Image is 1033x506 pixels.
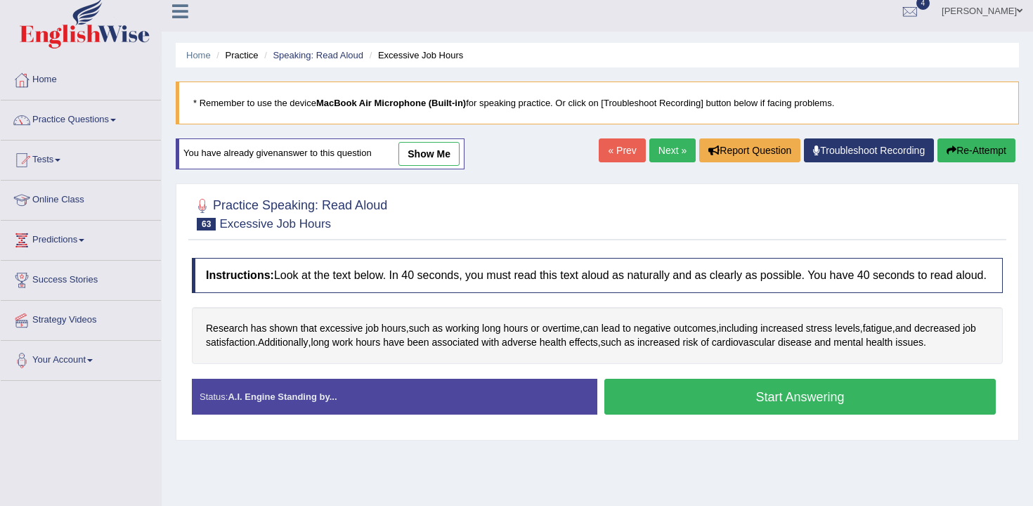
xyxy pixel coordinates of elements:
[320,321,363,336] span: Click to see word definition
[192,379,597,415] div: Status:
[176,138,464,169] div: You have already given answer to this question
[895,321,911,336] span: Click to see word definition
[192,307,1003,364] div: , , , , , . , , .
[409,321,430,336] span: Click to see word definition
[1,181,161,216] a: Online Class
[251,321,267,336] span: Click to see word definition
[206,335,255,350] span: Click to see word definition
[1,301,161,336] a: Strategy Videos
[197,218,216,231] span: 63
[228,391,337,402] strong: A.I. Engine Standing by...
[531,321,539,336] span: Click to see word definition
[914,321,960,336] span: Click to see word definition
[192,195,387,231] h2: Practice Speaking: Read Aloud
[219,217,331,231] small: Excessive Job Hours
[1,341,161,376] a: Your Account
[601,335,622,350] span: Click to see word definition
[806,321,832,336] span: Click to see word definition
[701,335,709,350] span: Click to see word definition
[569,335,598,350] span: Click to see word definition
[258,335,308,350] span: Click to see word definition
[634,321,671,336] span: Click to see word definition
[623,321,631,336] span: Click to see word definition
[1,60,161,96] a: Home
[316,98,466,108] b: MacBook Air Microphone (Built-in)
[599,138,645,162] a: « Prev
[1,221,161,256] a: Predictions
[835,321,860,336] span: Click to see word definition
[407,335,429,350] span: Click to see word definition
[602,321,620,336] span: Click to see word definition
[503,321,528,336] span: Click to see word definition
[637,335,680,350] span: Click to see word definition
[186,50,211,60] a: Home
[382,321,406,336] span: Click to see word definition
[712,335,775,350] span: Click to see word definition
[895,335,923,350] span: Click to see word definition
[804,138,934,162] a: Troubleshoot Recording
[432,321,443,336] span: Click to see word definition
[273,50,363,60] a: Speaking: Read Aloud
[482,321,500,336] span: Click to see word definition
[682,335,698,350] span: Click to see word definition
[624,335,635,350] span: Click to see word definition
[866,335,892,350] span: Click to see word definition
[833,335,863,350] span: Click to see word definition
[540,335,566,350] span: Click to see word definition
[1,100,161,136] a: Practice Questions
[699,138,800,162] button: Report Question
[543,321,580,336] span: Click to see word definition
[673,321,716,336] span: Click to see word definition
[1,141,161,176] a: Tests
[383,335,404,350] span: Click to see word definition
[366,48,464,62] li: Excessive Job Hours
[863,321,892,336] span: Click to see word definition
[502,335,537,350] span: Click to see word definition
[481,335,499,350] span: Click to see word definition
[719,321,758,336] span: Click to see word definition
[311,335,329,350] span: Click to see word definition
[269,321,297,336] span: Click to see word definition
[192,258,1003,293] h4: Look at the text below. In 40 seconds, you must read this text aloud as naturally and as clearly ...
[649,138,696,162] a: Next »
[332,335,353,350] span: Click to see word definition
[206,321,248,336] span: Click to see word definition
[604,379,996,415] button: Start Answering
[356,335,380,350] span: Click to see word definition
[937,138,1015,162] button: Re-Attempt
[1,261,161,296] a: Success Stories
[206,269,274,281] b: Instructions:
[431,335,479,350] span: Click to see word definition
[814,335,831,350] span: Click to see word definition
[213,48,258,62] li: Practice
[176,82,1019,124] blockquote: * Remember to use the device for speaking practice. Or click on [Troubleshoot Recording] button b...
[963,321,976,336] span: Click to see word definition
[583,321,599,336] span: Click to see word definition
[365,321,379,336] span: Click to see word definition
[778,335,812,350] span: Click to see word definition
[760,321,803,336] span: Click to see word definition
[301,321,317,336] span: Click to see word definition
[398,142,460,166] a: show me
[446,321,479,336] span: Click to see word definition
